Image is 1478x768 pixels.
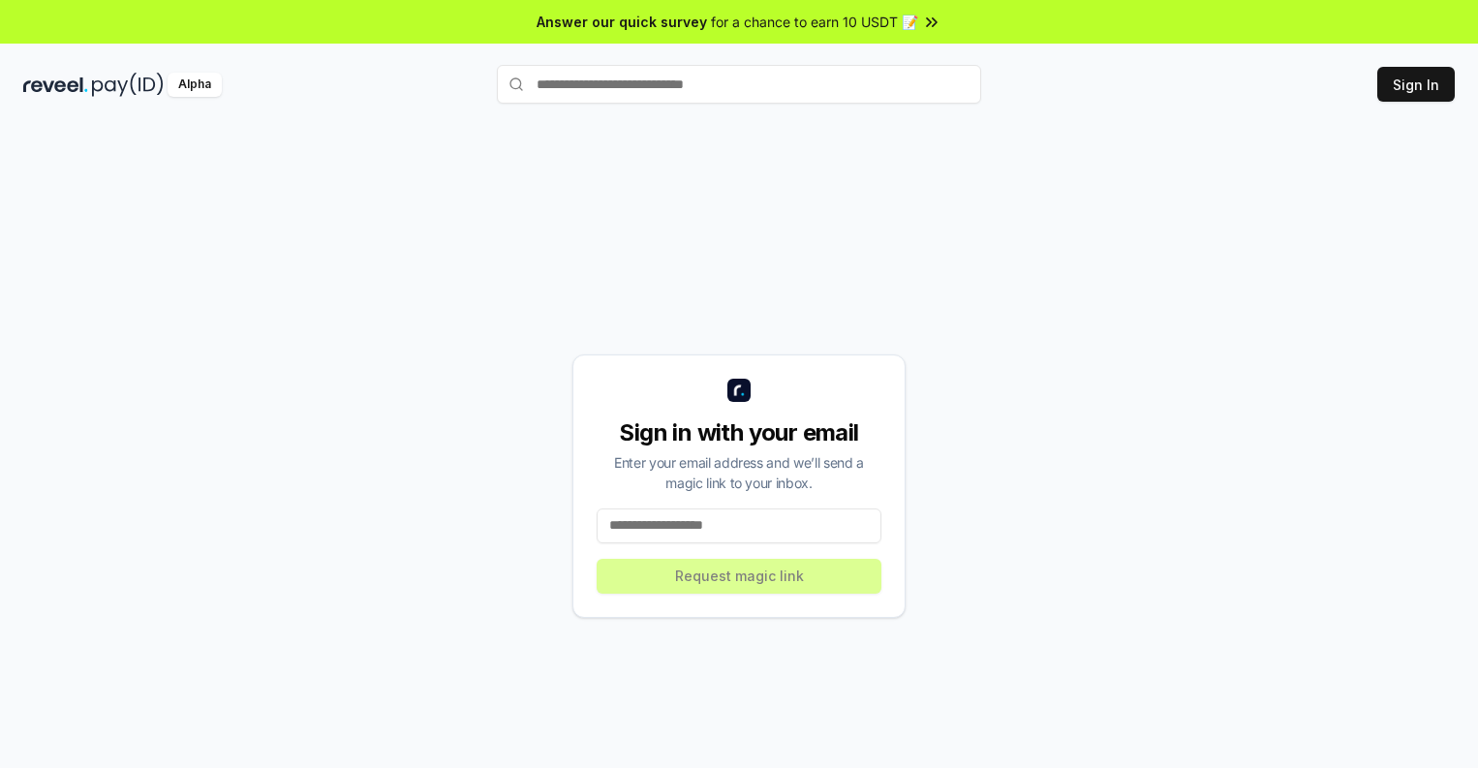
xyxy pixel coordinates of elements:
[711,12,918,32] span: for a chance to earn 10 USDT 📝
[597,452,881,493] div: Enter your email address and we’ll send a magic link to your inbox.
[92,73,164,97] img: pay_id
[727,379,751,402] img: logo_small
[597,417,881,448] div: Sign in with your email
[168,73,222,97] div: Alpha
[537,12,707,32] span: Answer our quick survey
[1377,67,1455,102] button: Sign In
[23,73,88,97] img: reveel_dark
